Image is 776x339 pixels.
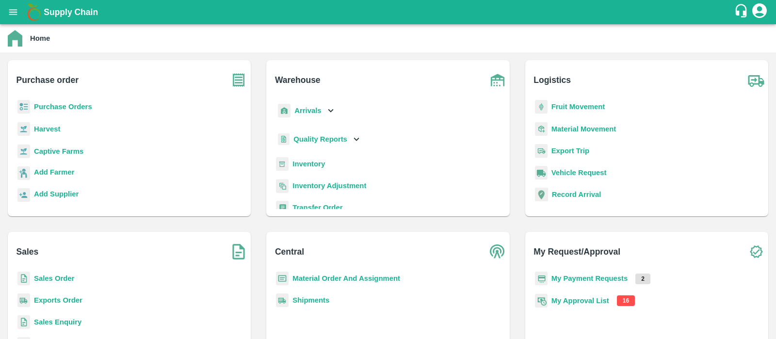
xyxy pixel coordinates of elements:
[485,240,510,264] img: central
[276,272,289,286] img: centralMaterial
[16,73,79,87] b: Purchase order
[17,122,30,136] img: harvest
[535,144,548,158] img: delivery
[292,274,400,282] a: Material Order And Assignment
[275,245,304,258] b: Central
[533,245,620,258] b: My Request/Approval
[34,125,60,133] a: Harvest
[30,34,50,42] b: Home
[226,68,251,92] img: purchase
[276,179,289,193] img: inventory
[552,191,601,198] a: Record Arrival
[551,169,607,177] a: Vehicle Request
[34,189,79,202] a: Add Supplier
[17,144,30,159] img: harvest
[276,100,336,122] div: Arrivals
[276,293,289,307] img: shipments
[34,274,74,282] a: Sales Order
[16,245,39,258] b: Sales
[34,318,81,326] a: Sales Enquiry
[744,68,768,92] img: truck
[34,296,82,304] a: Exports Order
[535,188,548,201] img: recordArrival
[276,201,289,215] img: whTransfer
[17,293,30,307] img: shipments
[535,100,548,114] img: fruit
[744,240,768,264] img: check
[278,104,291,118] img: whArrival
[551,147,589,155] a: Export Trip
[17,272,30,286] img: sales
[2,1,24,23] button: open drawer
[17,166,30,180] img: farmer
[34,190,79,198] b: Add Supplier
[551,103,605,111] a: Fruit Movement
[734,3,751,21] div: customer-support
[292,160,325,168] a: Inventory
[34,168,74,176] b: Add Farmer
[44,7,98,17] b: Supply Chain
[275,73,321,87] b: Warehouse
[226,240,251,264] img: soSales
[292,296,329,304] a: Shipments
[17,188,30,202] img: supplier
[485,68,510,92] img: warehouse
[24,2,44,22] img: logo
[17,315,30,329] img: sales
[276,129,362,149] div: Quality Reports
[535,272,548,286] img: payment
[17,100,30,114] img: reciept
[34,103,92,111] a: Purchase Orders
[551,274,628,282] a: My Payment Requests
[535,166,548,180] img: vehicle
[533,73,571,87] b: Logistics
[278,133,290,145] img: qualityReport
[751,2,768,22] div: account of current user
[635,274,650,284] p: 2
[535,122,548,136] img: material
[292,204,342,211] a: Transfer Order
[551,297,609,305] a: My Approval List
[551,125,616,133] a: Material Movement
[292,182,366,190] a: Inventory Adjustment
[44,5,734,19] a: Supply Chain
[276,157,289,171] img: whInventory
[617,295,635,306] p: 16
[294,107,321,114] b: Arrivals
[8,30,22,47] img: home
[34,147,83,155] a: Captive Farms
[293,135,347,143] b: Quality Reports
[535,293,548,308] img: approval
[34,167,74,180] a: Add Farmer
